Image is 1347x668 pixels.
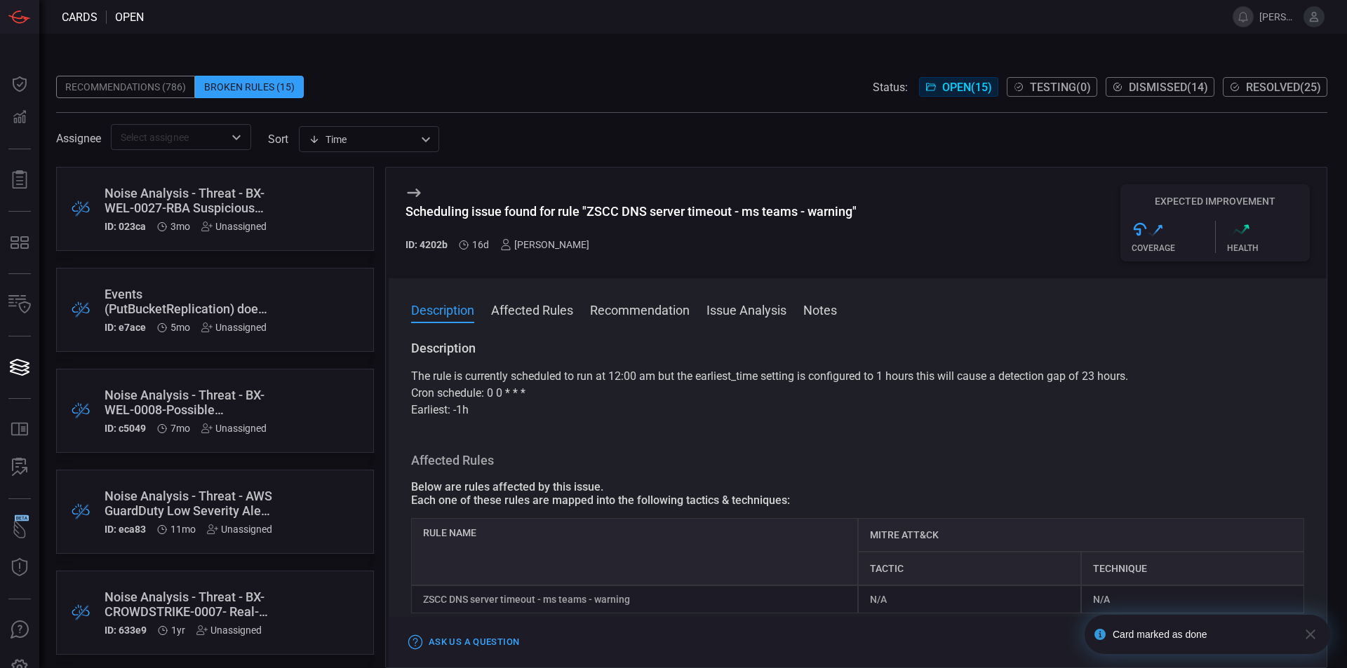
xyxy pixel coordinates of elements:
[170,423,190,434] span: Jan 22, 2025 12:00 AM
[105,221,146,232] h5: ID: 023ca
[1227,243,1311,253] div: Health
[3,67,36,101] button: Dashboard
[1081,552,1304,585] div: Technique
[115,128,224,146] input: Select assignee
[411,402,1304,418] p: Earliest: -1h
[1113,629,1292,640] div: Card marked as done
[1120,196,1310,207] h5: Expected Improvement
[858,552,1081,585] div: Tactic
[500,239,589,250] div: [PERSON_NAME]
[3,288,36,322] button: Inventory
[3,513,36,547] button: Wingman
[3,451,36,484] button: ALERT ANALYSIS
[873,81,908,94] span: Status:
[56,132,101,145] span: Assignee
[105,489,272,518] div: Noise Analysis - Threat - AWS GuardDuty Low Severity Alert - Rule
[1007,77,1097,97] button: Testing(0)
[105,625,147,636] h5: ID: 633e9
[3,101,36,135] button: Detections
[411,368,1304,385] p: The rule is currently scheduled to run at 12:00 am but the earliest_time setting is configured to...
[170,221,190,232] span: Jun 04, 2025 11:10 PM
[1223,77,1327,97] button: Resolved(25)
[105,322,146,333] h5: ID: e7ace
[207,524,272,535] div: Unassigned
[1106,77,1214,97] button: Dismissed(14)
[268,132,288,146] label: sort
[201,423,267,434] div: Unassigned
[105,423,146,434] h5: ID: c5049
[1132,243,1215,253] div: Coverage
[3,413,36,447] button: Rule Catalog
[1129,81,1208,94] span: Dismissed ( 14 )
[105,589,272,619] div: Noise Analysis - Threat - BX-CROWDSTRIKE-0007- Real-Time Response Initiated - Rule
[62,11,98,24] span: Cards
[491,301,573,318] button: Affected Rules
[706,301,786,318] button: Issue Analysis
[115,11,144,24] span: open
[201,322,267,333] div: Unassigned
[406,204,857,219] div: Scheduling issue found for rule "ZSCC DNS server timeout - ms teams - warning"
[171,625,185,636] span: Jul 11, 2024 6:43 PM
[196,625,262,636] div: Unassigned
[411,493,1304,507] div: Each one of these rules are mapped into the following tactics & techniques:
[1030,81,1091,94] span: Testing ( 0 )
[3,551,36,585] button: Threat Intelligence
[3,350,36,384] button: Cards
[942,81,992,94] span: Open ( 15 )
[411,518,858,585] div: Rule Name
[411,585,858,613] div: ZSCC DNS server timeout - ms teams - warning
[472,239,489,250] span: Aug 10, 2025 5:16 PM
[1246,81,1321,94] span: Resolved ( 25 )
[56,76,195,98] div: Recommendations (786)
[411,301,474,318] button: Description
[105,287,272,316] div: Events (PutBucketReplication) does not match AWS Event source
[105,524,146,535] h5: ID: eca83
[3,226,36,259] button: MITRE - Detection Posture
[1259,11,1298,22] span: [PERSON_NAME].goswami
[411,385,1304,402] p: Cron schedule: 0 0 * * *
[590,301,690,318] button: Recommendation
[105,388,272,417] div: Noise Analysis - Threat - BX-WEL-0008-Possible Sharphound Share Enumeration - Rule
[411,340,1304,357] h3: Description
[195,76,304,98] div: Broken Rules (15)
[919,77,998,97] button: Open(15)
[3,163,36,197] button: Reports
[309,132,417,146] div: Time
[170,524,196,535] span: Oct 08, 2024 3:46 PM
[105,186,272,215] div: Noise Analysis - Threat - BX-WEL-0027-RBA Suspicious LDAP Activity via Qualifier - Rule
[227,128,246,147] button: Open
[406,632,523,653] button: Ask Us a Question
[201,221,267,232] div: Unassigned
[170,322,190,333] span: Apr 10, 2025 12:02 PM
[858,585,1081,613] div: N/A
[1081,585,1304,613] div: N/A
[3,613,36,647] button: Ask Us A Question
[858,518,1305,552] div: MITRE ATT&CK
[406,239,448,250] h5: ID: 4202b
[411,452,1304,469] h3: Affected Rules
[803,301,837,318] button: Notes
[411,480,1304,493] div: Below are rules affected by this issue.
